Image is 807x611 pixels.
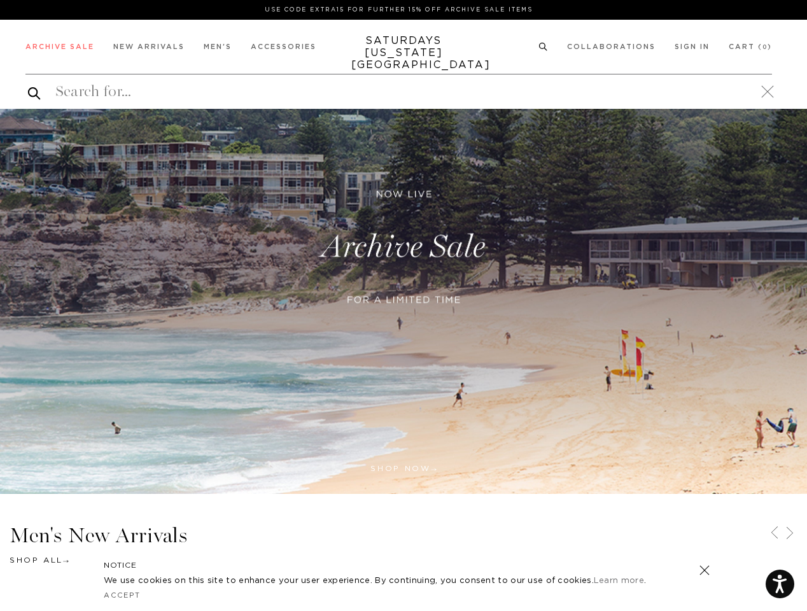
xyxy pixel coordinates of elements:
p: We use cookies on this site to enhance your user experience. By continuing, you consent to our us... [104,575,658,587]
p: Use Code EXTRA15 for Further 15% Off Archive Sale Items [31,5,767,15]
a: SATURDAYS[US_STATE][GEOGRAPHIC_DATA] [351,35,456,71]
h3: Men's New Arrivals [10,525,797,546]
a: Men's [204,43,232,50]
a: Sign In [675,43,710,50]
a: New Arrivals [113,43,185,50]
a: Cart (0) [729,43,772,50]
a: Collaborations [567,43,656,50]
a: Archive Sale [25,43,94,50]
input: Search for... [25,81,772,102]
a: Accept [104,592,141,599]
h5: NOTICE [104,559,703,571]
a: Shop All [10,556,69,564]
a: Accessories [251,43,316,50]
a: Learn more [594,577,644,585]
small: 0 [762,45,768,50]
